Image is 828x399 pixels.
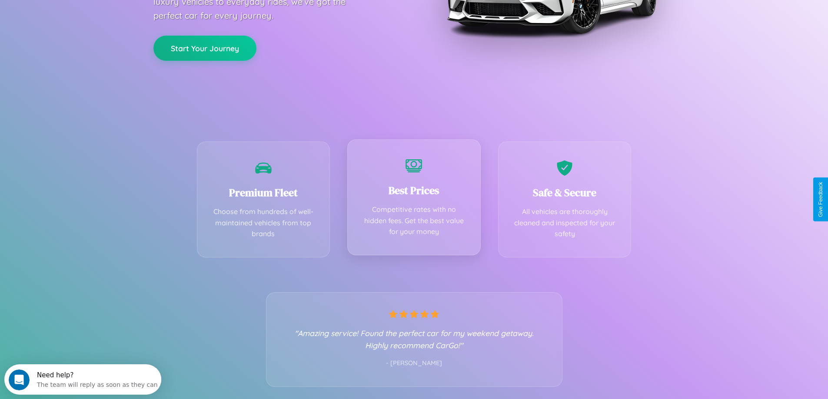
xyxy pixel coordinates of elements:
[284,327,545,351] p: "Amazing service! Found the perfect car for my weekend getaway. Highly recommend CarGo!"
[3,3,162,27] div: Open Intercom Messenger
[153,36,256,61] button: Start Your Journey
[4,364,161,395] iframe: Intercom live chat discovery launcher
[361,204,467,237] p: Competitive rates with no hidden fees. Get the best value for your money
[210,185,317,200] h3: Premium Fleet
[9,369,30,390] iframe: Intercom live chat
[361,183,467,198] h3: Best Prices
[512,206,618,240] p: All vehicles are thoroughly cleaned and inspected for your safety
[818,182,824,217] div: Give Feedback
[33,14,153,23] div: The team will reply as soon as they can
[512,185,618,200] h3: Safe & Secure
[210,206,317,240] p: Choose from hundreds of well-maintained vehicles from top brands
[33,7,153,14] div: Need help?
[284,358,545,369] p: - [PERSON_NAME]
